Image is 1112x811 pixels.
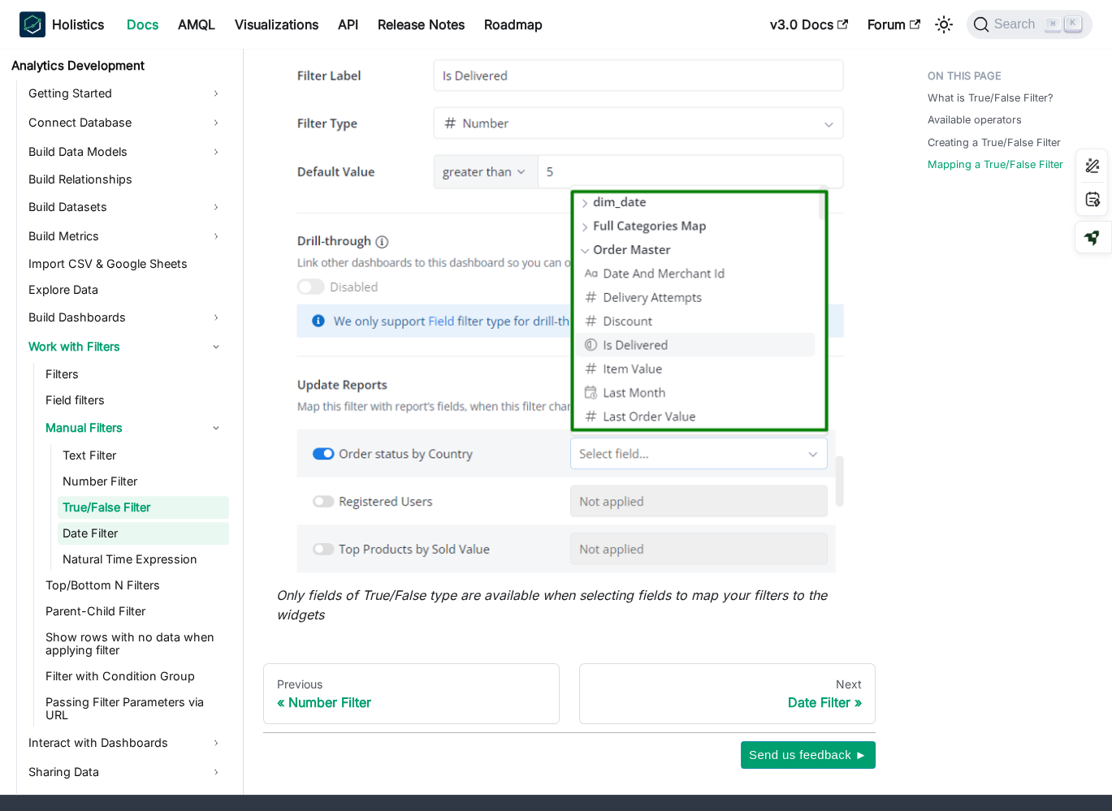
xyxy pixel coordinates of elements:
b: Holistics [52,15,104,34]
a: Forum [858,11,930,37]
a: Release Notes [368,11,474,37]
button: Switch between dark and light mode (currently light mode) [931,11,957,37]
a: Build Dashboards [24,304,229,330]
button: Search (Command+K) [967,10,1093,39]
a: Top/Bottom N Filters [41,574,229,597]
a: Visualizations [225,11,328,37]
a: Filter with Condition Group [41,665,229,688]
a: Build Relationships [24,168,229,191]
a: Sharing Data [24,759,229,785]
a: Passing Filter Parameters via URL [41,691,229,727]
a: Explore Data [24,278,229,301]
kbd: ⌘ [1045,17,1061,32]
div: Number Filter [277,694,546,710]
div: Previous [277,677,546,692]
a: Mapping a True/False Filter [928,157,1063,172]
em: Only fields of True/False type are available when selecting fields to map your filters to the wid... [276,587,827,623]
a: True/False Filter [58,496,229,519]
a: Docs [117,11,168,37]
a: Field filters [41,389,229,412]
a: Natural Time Expression [58,548,229,571]
div: Next [593,677,862,692]
a: Roadmap [474,11,552,37]
kbd: K [1065,16,1081,31]
a: Available operators [928,112,1022,127]
a: PreviousNumber Filter [263,663,560,725]
a: AMQL [168,11,225,37]
div: Date Filter [593,694,862,710]
nav: Docs pages [263,663,876,725]
a: v3.0 Docs [760,11,858,37]
span: Send us feedback ► [749,744,868,766]
a: HolisticsHolistics [19,11,104,37]
a: Analytics Development [6,54,229,77]
a: API [328,11,368,37]
a: Build Metrics [24,223,229,249]
a: Build Datasets [24,194,229,220]
a: Interact with Dashboards [24,730,229,756]
a: Filters [41,363,229,386]
a: Creating a True/False Filter [928,135,1061,150]
a: What is True/False Filter? [928,90,1054,106]
a: Text Filter [58,444,229,467]
a: Getting Started [24,80,229,106]
span: Search [989,17,1045,32]
img: Holistics [19,11,45,37]
a: Build Data Models [24,139,229,165]
a: Date Filter [58,522,229,545]
a: Import CSV & Google Sheets [24,252,229,275]
a: Connect Database [24,110,229,136]
a: Manual Filters [41,415,229,441]
button: Send us feedback ► [741,741,876,769]
a: NextDate Filter [579,663,876,725]
a: Work with Filters [24,334,229,360]
a: Number Filter [58,470,229,493]
a: Show rows with no data when applying filter [41,626,229,662]
a: Parent-Child Filter [41,600,229,623]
